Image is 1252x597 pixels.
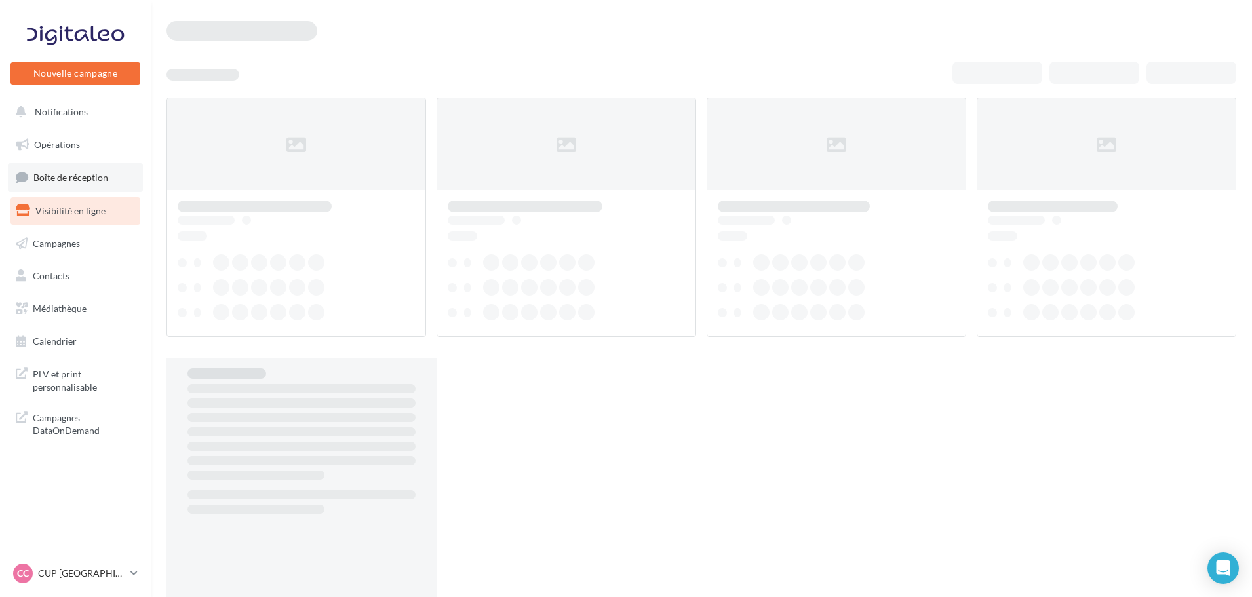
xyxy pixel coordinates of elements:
[8,404,143,442] a: Campagnes DataOnDemand
[8,262,143,290] a: Contacts
[8,360,143,398] a: PLV et print personnalisable
[8,131,143,159] a: Opérations
[8,328,143,355] a: Calendrier
[33,270,69,281] span: Contacts
[1207,552,1239,584] div: Open Intercom Messenger
[33,365,135,393] span: PLV et print personnalisable
[33,336,77,347] span: Calendrier
[10,561,140,586] a: CC CUP [GEOGRAPHIC_DATA]
[8,163,143,191] a: Boîte de réception
[8,98,138,126] button: Notifications
[34,139,80,150] span: Opérations
[33,303,87,314] span: Médiathèque
[35,205,106,216] span: Visibilité en ligne
[10,62,140,85] button: Nouvelle campagne
[33,237,80,248] span: Campagnes
[8,295,143,322] a: Médiathèque
[17,567,29,580] span: CC
[33,409,135,437] span: Campagnes DataOnDemand
[8,197,143,225] a: Visibilité en ligne
[35,106,88,117] span: Notifications
[38,567,125,580] p: CUP [GEOGRAPHIC_DATA]
[33,172,108,183] span: Boîte de réception
[8,230,143,258] a: Campagnes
